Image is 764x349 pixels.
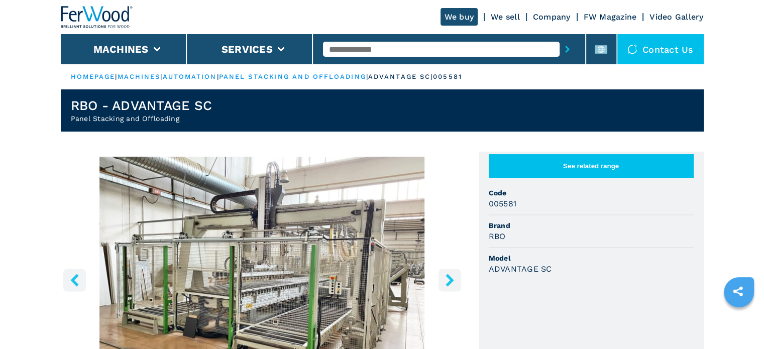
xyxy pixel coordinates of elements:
h3: RBO [489,230,506,242]
a: machines [118,73,161,80]
span: | [160,73,162,80]
h2: Panel Stacking and Offloading [71,113,212,124]
button: left-button [63,269,86,291]
a: FW Magazine [584,12,637,22]
a: Company [533,12,571,22]
div: Contact us [617,34,704,64]
p: advantage sc | [368,72,433,81]
span: | [115,73,117,80]
a: sharethis [725,279,750,304]
img: Contact us [627,44,637,54]
img: Ferwood [61,6,133,28]
span: Model [489,253,694,263]
button: Machines [93,43,149,55]
button: right-button [439,269,461,291]
span: Brand [489,220,694,230]
a: We sell [491,12,520,22]
span: | [217,73,219,80]
button: submit-button [560,38,575,61]
iframe: Chat [721,304,756,341]
a: panel stacking and offloading [219,73,366,80]
a: Video Gallery [649,12,703,22]
span: Code [489,188,694,198]
h3: ADVANTAGE SC [489,263,552,275]
button: Services [222,43,273,55]
a: automation [163,73,217,80]
h3: 005581 [489,198,517,209]
p: 005581 [433,72,462,81]
a: HOMEPAGE [71,73,116,80]
h1: RBO - ADVANTAGE SC [71,97,212,113]
a: We buy [441,8,478,26]
span: | [366,73,368,80]
button: See related range [489,154,694,178]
